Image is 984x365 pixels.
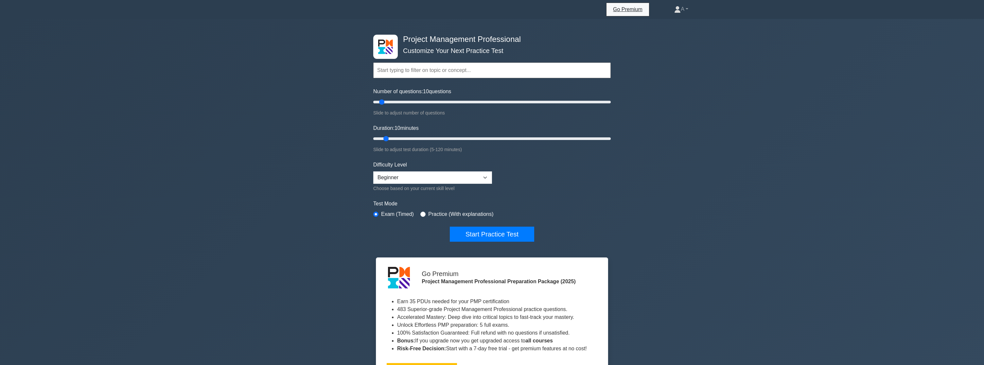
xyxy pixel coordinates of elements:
[395,125,400,131] span: 10
[428,210,493,218] label: Practice (With explanations)
[381,210,414,218] label: Exam (Timed)
[423,89,429,94] span: 10
[450,227,534,242] button: Start Practice Test
[373,161,407,169] label: Difficulty Level
[373,200,611,208] label: Test Mode
[373,62,611,78] input: Start typing to filter on topic or concept...
[373,124,419,132] label: Duration: minutes
[609,5,646,13] a: Go Premium
[373,88,451,96] label: Number of questions: questions
[373,185,492,192] div: Choose based on your current skill level
[400,35,579,44] h4: Project Management Professional
[373,110,611,116] div: Slide to adjust number of questions
[373,146,611,153] div: Slide to adjust test duration (5-120 minutes)
[659,3,704,16] a: A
